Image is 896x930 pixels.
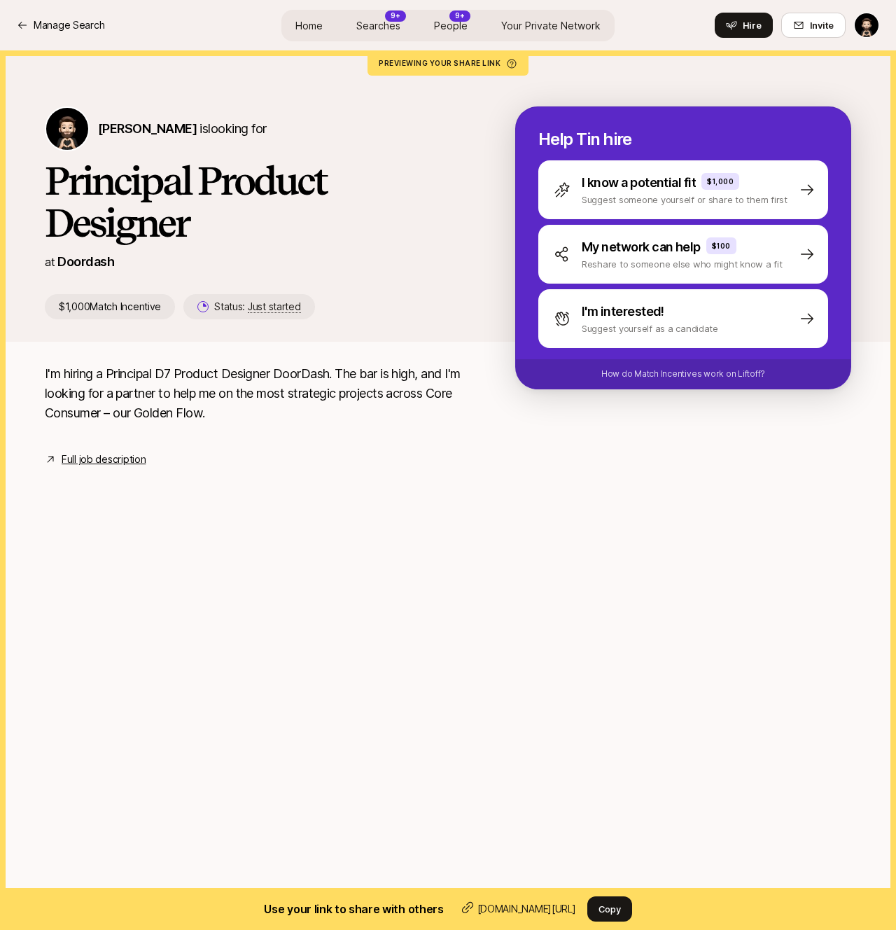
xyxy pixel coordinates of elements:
[295,18,323,33] span: Home
[264,900,443,918] h2: Use your link to share with others
[45,364,470,423] p: I'm hiring a Principal D7 Product Designer DoorDash. The bar is high, and I'm looking for a partn...
[490,13,612,39] a: Your Private Network
[214,298,300,315] p: Status:
[715,13,773,38] button: Hire
[345,13,412,39] a: Searches9+
[587,896,632,922] button: Copy
[712,240,731,251] p: $100
[248,300,301,313] span: Just started
[455,11,465,21] p: 9+
[582,193,787,207] p: Suggest someone yourself or share to them first
[98,119,266,139] p: is looking for
[601,368,765,380] p: How do Match Incentives work on Liftoff?
[477,901,576,917] p: [DOMAIN_NAME][URL]
[781,13,846,38] button: Invite
[501,18,601,33] span: Your Private Network
[707,176,734,187] p: $1,000
[582,257,783,271] p: Reshare to someone else who might know a fit
[46,108,88,150] img: Tin Kadoic
[356,18,400,33] span: Searches
[855,13,878,37] img: Tin Kadoic
[582,237,701,257] p: My network can help
[57,254,114,269] a: Doordash
[538,130,828,149] p: Help Tin hire
[582,321,718,335] p: Suggest yourself as a candidate
[434,18,468,33] span: People
[45,294,175,319] p: $1,000 Match Incentive
[98,121,197,136] span: [PERSON_NAME]
[284,13,334,39] a: Home
[582,302,664,321] p: I'm interested!
[391,11,400,21] p: 9+
[34,17,104,34] p: Manage Search
[743,18,762,32] span: Hire
[854,13,879,38] button: Tin Kadoic
[423,13,479,39] a: People9+
[45,160,470,244] h1: Principal Product Designer
[582,173,696,193] p: I know a potential fit
[45,253,55,271] p: at
[379,59,517,67] p: Previewing your share link
[62,451,146,468] a: Full job description
[810,18,834,32] span: Invite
